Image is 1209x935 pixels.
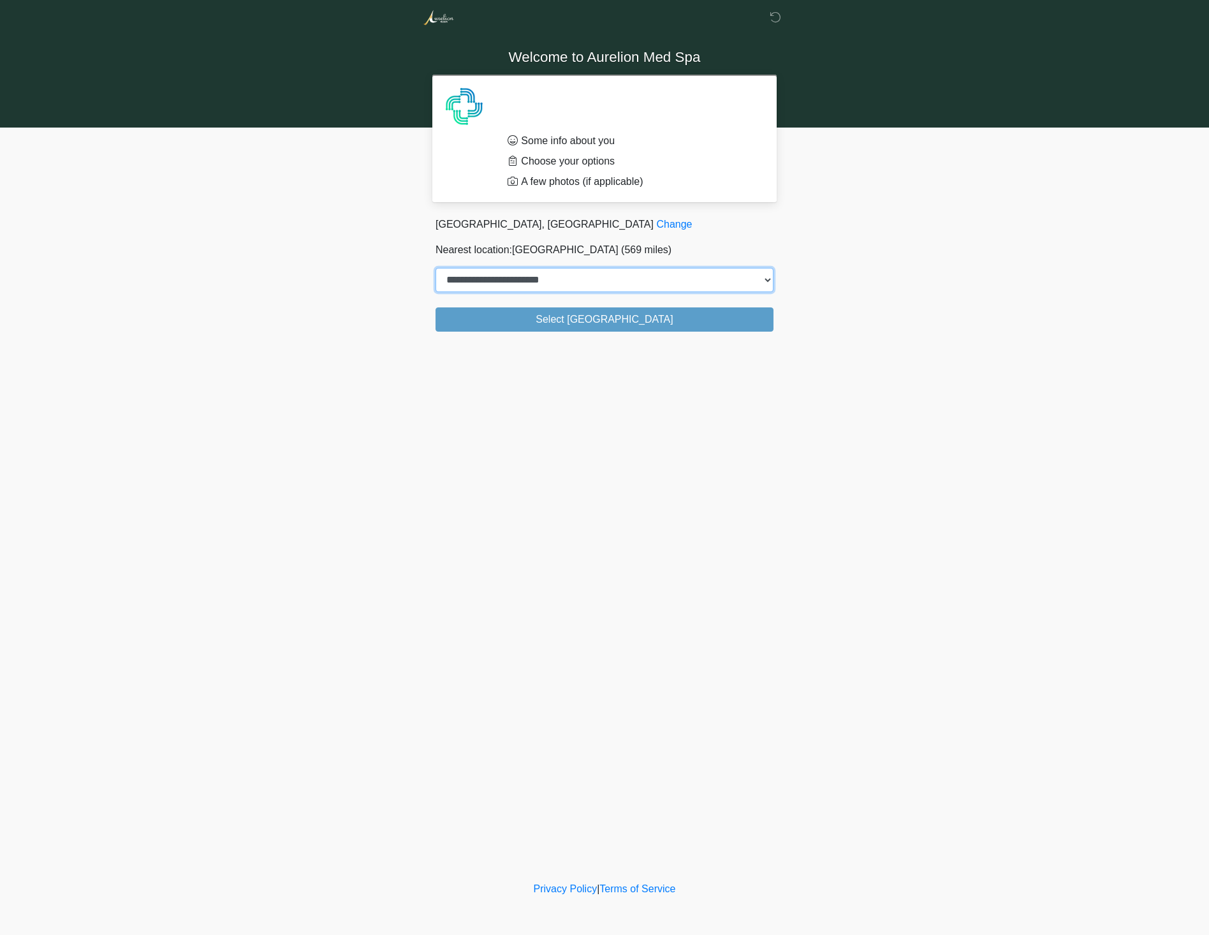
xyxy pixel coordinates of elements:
a: Change [656,219,692,230]
a: Privacy Policy [534,883,597,894]
li: Choose your options [508,154,754,169]
span: (569 miles) [621,244,671,255]
img: Aurelion Med Spa Logo [423,10,454,26]
h1: Welcome to Aurelion Med Spa [426,46,783,70]
li: Some info about you [508,133,754,149]
button: Select [GEOGRAPHIC_DATA] [436,307,773,332]
img: Agent Avatar [445,87,483,126]
span: [GEOGRAPHIC_DATA], [GEOGRAPHIC_DATA] [436,219,654,230]
a: | [597,883,599,894]
li: A few photos (if applicable) [508,174,754,189]
a: Terms of Service [599,883,675,894]
p: Nearest location: [436,242,773,258]
span: [GEOGRAPHIC_DATA] [512,244,619,255]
